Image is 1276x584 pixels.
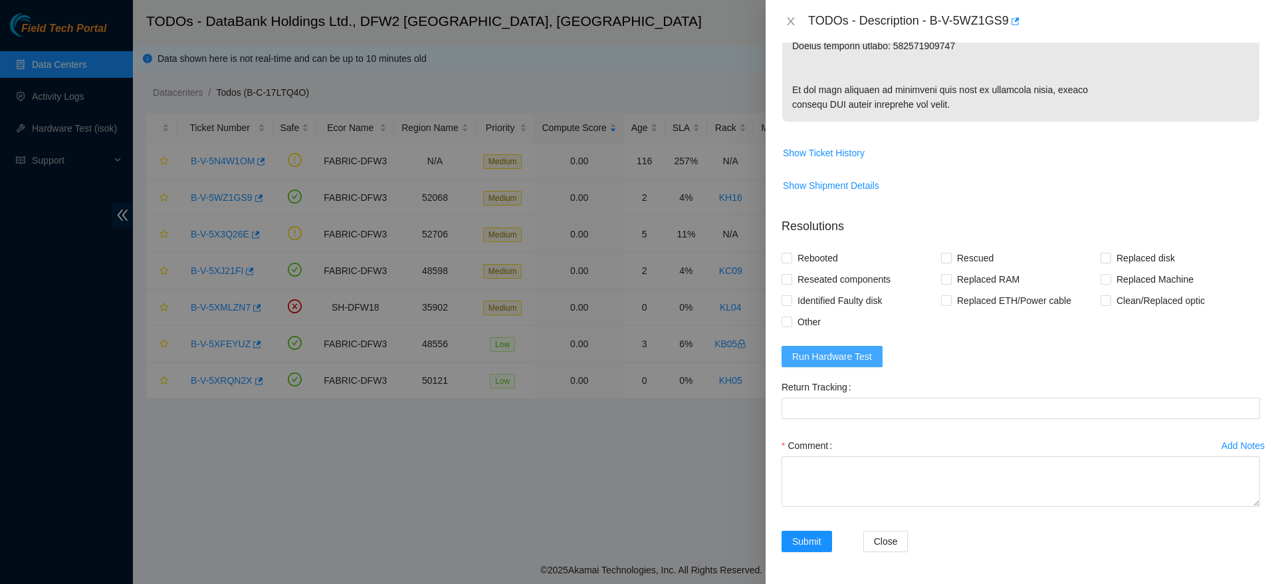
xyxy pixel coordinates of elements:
[863,531,908,552] button: Close
[782,346,883,367] button: Run Hardware Test
[782,142,865,164] button: Show Ticket History
[792,290,888,311] span: Identified Faulty disk
[874,534,898,549] span: Close
[782,376,857,398] label: Return Tracking
[1111,290,1210,311] span: Clean/Replaced optic
[783,146,865,160] span: Show Ticket History
[808,11,1260,32] div: TODOs - Description - B-V-5WZ1GS9
[792,311,826,333] span: Other
[782,15,800,28] button: Close
[792,534,821,549] span: Submit
[952,247,999,269] span: Rescued
[782,207,1260,235] p: Resolutions
[1221,435,1265,456] button: Add Notes
[782,398,1260,419] input: Return Tracking
[792,349,872,364] span: Run Hardware Test
[1222,441,1265,450] div: Add Notes
[1111,269,1199,290] span: Replaced Machine
[782,531,832,552] button: Submit
[786,16,796,27] span: close
[782,175,880,196] button: Show Shipment Details
[782,456,1260,507] textarea: Comment
[952,290,1077,311] span: Replaced ETH/Power cable
[1111,247,1180,269] span: Replaced disk
[792,269,896,290] span: Reseated components
[783,178,879,193] span: Show Shipment Details
[952,269,1025,290] span: Replaced RAM
[782,435,837,456] label: Comment
[792,247,843,269] span: Rebooted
